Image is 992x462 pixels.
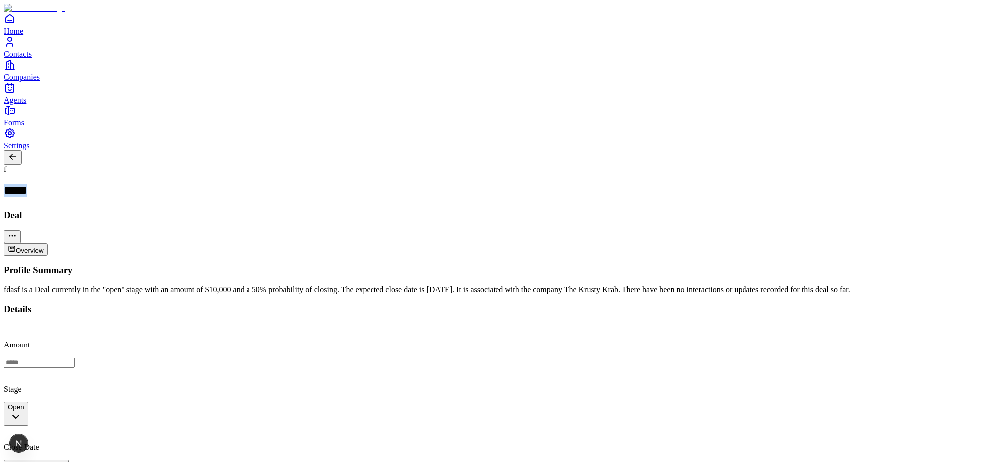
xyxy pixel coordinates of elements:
[4,13,988,35] a: Home
[4,4,65,13] img: Item Brain Logo
[4,265,988,276] h3: Profile Summary
[4,127,988,150] a: Settings
[4,165,988,174] div: f
[4,50,32,58] span: Contacts
[4,304,988,315] h3: Details
[4,27,23,35] span: Home
[4,230,21,243] button: More actions
[4,96,26,104] span: Agents
[4,118,24,127] span: Forms
[4,59,988,81] a: Companies
[4,341,988,349] p: Amount
[4,105,988,127] a: Forms
[4,210,988,221] h3: Deal
[4,36,988,58] a: Contacts
[4,82,988,104] a: Agents
[4,443,988,452] p: Close Date
[4,385,988,394] p: Stage
[4,141,30,150] span: Settings
[4,285,988,294] div: fdasf is a Deal currently in the "open" stage with an amount of $10,000 and a 50% probability of ...
[4,243,48,256] button: Overview
[4,73,40,81] span: Companies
